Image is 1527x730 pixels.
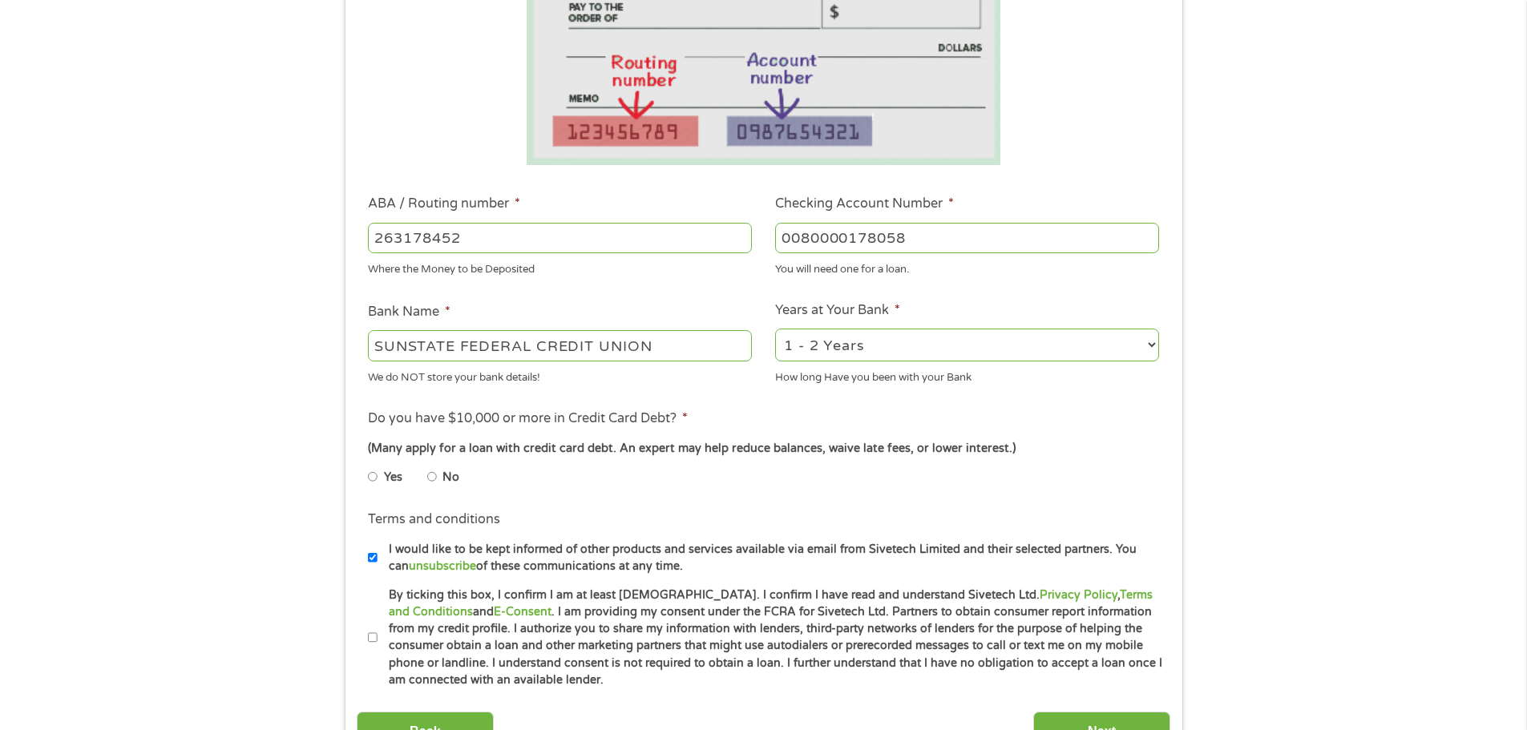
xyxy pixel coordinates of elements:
[389,588,1153,619] a: Terms and Conditions
[775,256,1159,278] div: You will need one for a loan.
[378,587,1164,689] label: By ticking this box, I confirm I am at least [DEMOGRAPHIC_DATA]. I confirm I have read and unders...
[368,511,500,528] label: Terms and conditions
[775,302,900,319] label: Years at Your Bank
[494,605,551,619] a: E-Consent
[378,541,1164,575] label: I would like to be kept informed of other products and services available via email from Sivetech...
[1040,588,1117,602] a: Privacy Policy
[368,196,520,212] label: ABA / Routing number
[442,469,459,486] label: No
[368,304,450,321] label: Bank Name
[775,196,954,212] label: Checking Account Number
[409,559,476,573] a: unsubscribe
[384,469,402,486] label: Yes
[368,410,688,427] label: Do you have $10,000 or more in Credit Card Debt?
[368,256,752,278] div: Where the Money to be Deposited
[368,440,1158,458] div: (Many apply for a loan with credit card debt. An expert may help reduce balances, waive late fees...
[775,364,1159,385] div: How long Have you been with your Bank
[775,223,1159,253] input: 345634636
[368,223,752,253] input: 263177916
[368,364,752,385] div: We do NOT store your bank details!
